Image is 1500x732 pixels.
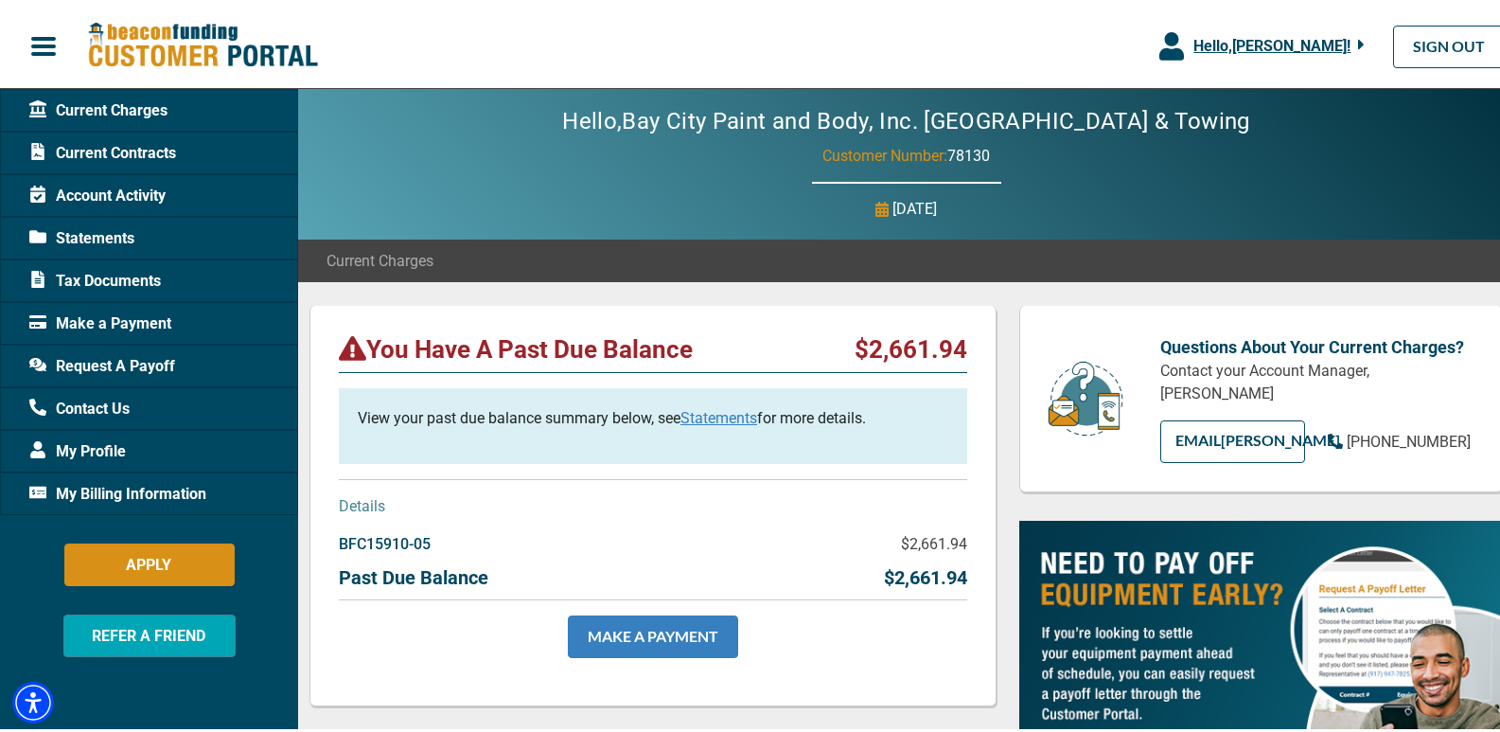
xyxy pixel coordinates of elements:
button: APPLY [64,540,235,582]
span: Account Activity [29,181,166,204]
p: $2,661.94 [884,560,967,588]
span: Hello, [PERSON_NAME] ! [1193,33,1350,51]
span: Make a Payment [29,309,171,331]
p: View your past due balance summary below, see for more details. [358,403,948,426]
a: Statements [680,405,757,423]
span: Tax Documents [29,266,161,289]
a: EMAIL[PERSON_NAME] [1160,417,1306,459]
p: [DATE] [893,194,938,217]
p: $2,661.94 [855,330,967,361]
span: Current Contracts [29,138,176,161]
span: Current Charges [326,246,433,269]
p: You Have A Past Due Balance [339,330,693,361]
p: $2,661.94 [901,529,967,552]
span: Customer Number: [822,143,947,161]
p: BFC15910-05 [339,529,431,552]
p: Past Due Balance [339,560,488,588]
p: Contact your Account Manager, [PERSON_NAME] [1160,356,1474,402]
img: customer-service.png [1043,356,1128,435]
span: Request A Payoff [29,351,175,374]
span: 78130 [947,143,990,161]
img: Beacon Funding Customer Portal Logo [87,18,318,66]
p: Questions About Your Current Charges? [1160,330,1474,356]
div: Accessibility Menu [12,678,54,720]
span: Statements [29,223,134,246]
p: Details [339,491,967,514]
span: My Profile [29,437,126,459]
a: [PHONE_NUMBER] [1328,427,1471,450]
span: [PHONE_NUMBER] [1347,429,1471,447]
h2: Hello, Bay City Paint and Body, Inc. [GEOGRAPHIC_DATA] & Towing [505,104,1306,132]
span: Contact Us [29,394,130,417]
span: My Billing Information [29,479,206,502]
button: REFER A FRIEND [63,611,236,653]
a: MAKE A PAYMENT [568,612,738,654]
span: Current Charges [29,96,168,118]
